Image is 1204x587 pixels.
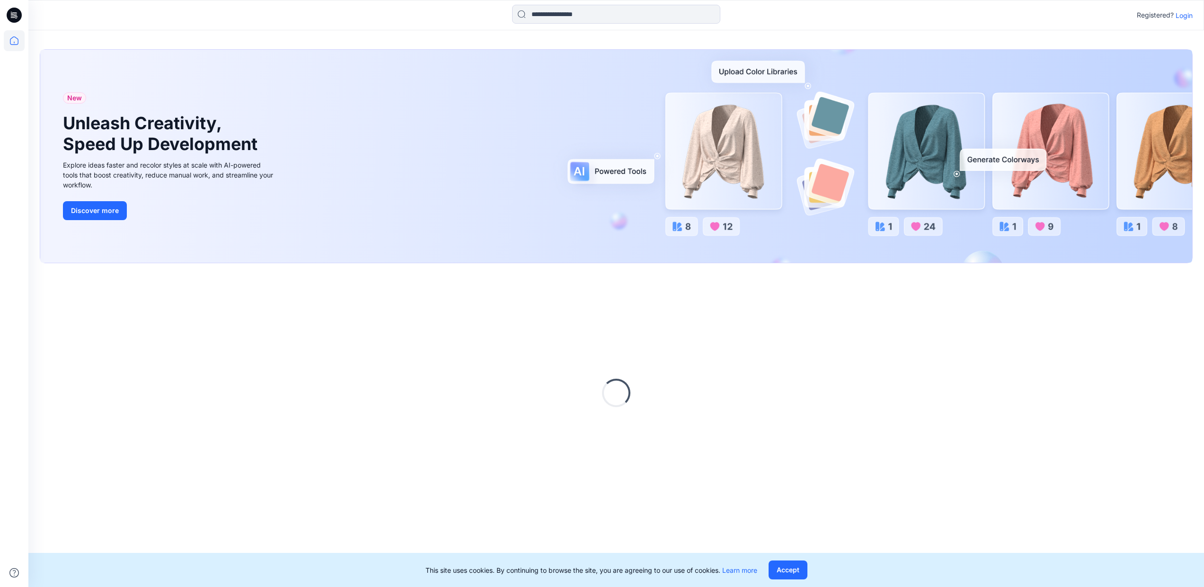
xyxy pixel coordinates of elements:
[63,201,127,220] button: Discover more
[67,92,82,104] span: New
[722,566,757,574] a: Learn more
[769,560,807,579] button: Accept
[63,160,276,190] div: Explore ideas faster and recolor styles at scale with AI-powered tools that boost creativity, red...
[425,565,757,575] p: This site uses cookies. By continuing to browse the site, you are agreeing to our use of cookies.
[63,113,262,154] h1: Unleash Creativity, Speed Up Development
[1176,10,1193,20] p: Login
[63,201,276,220] a: Discover more
[1137,9,1174,21] p: Registered?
